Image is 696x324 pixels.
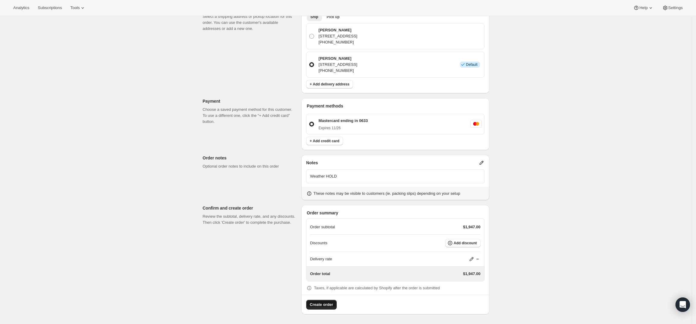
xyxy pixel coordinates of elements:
button: + Add delivery address [306,80,353,88]
p: Mastercard ending in 0633 [319,118,368,124]
button: Create order [306,300,337,310]
p: [STREET_ADDRESS] [319,33,358,39]
button: Help [630,4,657,12]
p: Select a shipping address or pickup location for this order. You can use the customer's available... [203,14,297,32]
p: Weather HOLD [310,173,481,179]
p: [STREET_ADDRESS] [319,62,358,68]
span: Notes [306,160,318,166]
p: Order summary [307,210,485,216]
div: Open Intercom Messenger [675,297,690,312]
p: Taxes, if applicable are calculated by Shopify after the order is submitted [314,285,440,291]
p: These notes may be visible to customers (ie. packing slips) depending on your setup [313,191,460,197]
p: [PHONE_NUMBER] [319,68,358,74]
span: Analytics [13,5,29,10]
span: + Add delivery address [310,82,349,87]
p: Delivery rate [310,256,332,262]
p: Payment [203,98,297,104]
span: Ship [310,14,318,19]
button: Settings [659,4,686,12]
p: Discounts [310,240,327,246]
p: Payment methods [307,103,485,109]
span: Help [639,5,647,10]
p: Order subtotal [310,224,335,230]
span: Settings [668,5,683,10]
p: $1,947.00 [463,271,481,277]
span: Subscriptions [38,5,62,10]
p: Optional order notes to include on this order [203,163,297,169]
p: Choose a saved payment method for this customer. To use a different one, click the “+ Add credit ... [203,107,297,125]
p: Order total [310,271,330,277]
button: Tools [67,4,89,12]
span: Default [466,62,477,67]
button: Add discount [445,239,481,247]
p: [PERSON_NAME] [319,27,358,33]
p: [PERSON_NAME] [319,56,358,62]
span: + Add credit card [310,139,339,143]
span: Add discount [454,241,477,245]
p: Review the subtotal, delivery rate, and any discounts. Then click 'Create order' to complete the ... [203,213,297,226]
p: Expires 11/26 [319,126,368,130]
p: Order notes [203,155,297,161]
span: Tools [70,5,80,10]
button: Subscriptions [34,4,65,12]
button: + Add credit card [306,137,343,145]
p: Confirm and create order [203,205,297,211]
span: Create order [310,302,333,308]
p: $1,947.00 [463,224,481,230]
button: Analytics [10,4,33,12]
span: Pick up [327,14,340,19]
p: [PHONE_NUMBER] [319,39,358,45]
